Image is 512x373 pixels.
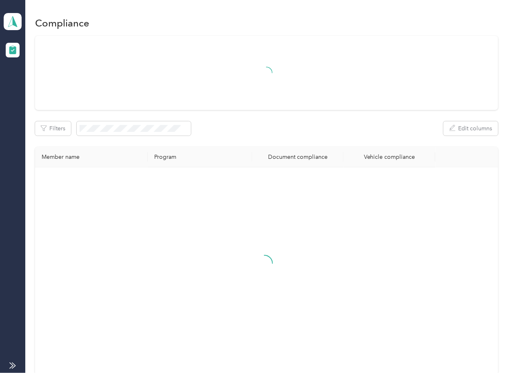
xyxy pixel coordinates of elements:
div: Document compliance [259,154,337,160]
button: Edit columns [443,121,498,136]
div: Vehicle compliance [350,154,429,160]
th: Program [148,147,252,167]
h1: Compliance [35,19,89,27]
button: Filters [35,121,71,136]
th: Member name [35,147,148,167]
iframe: Everlance-gr Chat Button Frame [466,327,512,373]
